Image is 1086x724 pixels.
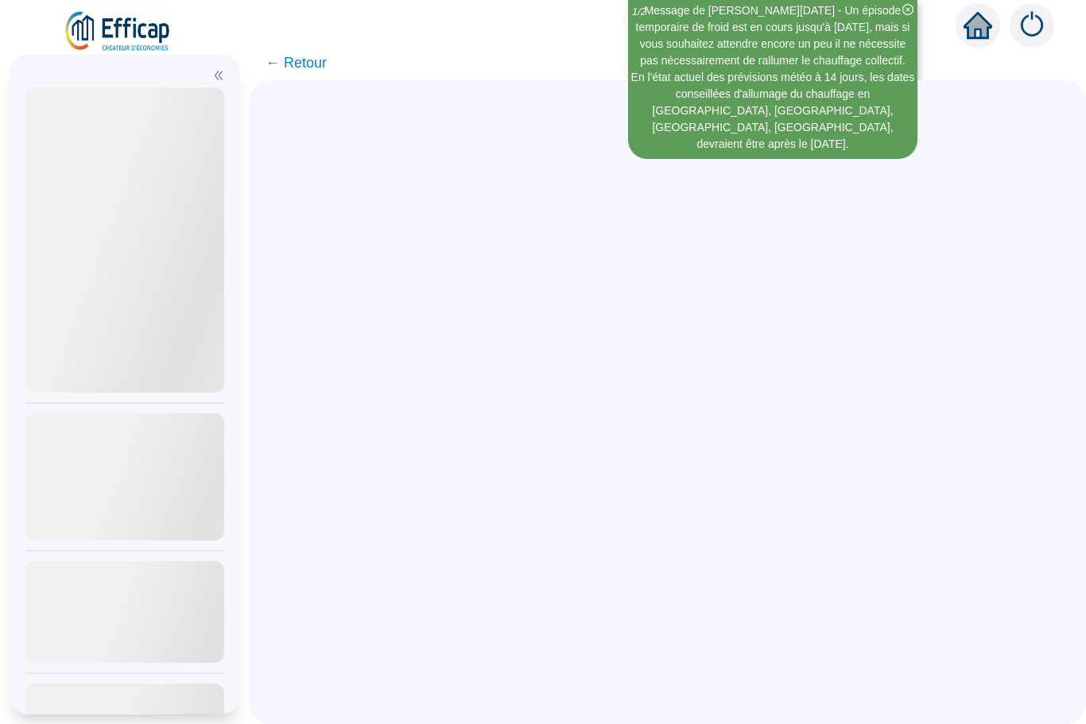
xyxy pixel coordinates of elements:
[630,69,915,153] div: En l'état actuel des prévisions météo à 14 jours, les dates conseillées d'allumage du chauffage e...
[902,4,913,15] span: close-circle
[266,52,327,74] span: ← Retour
[1010,3,1054,48] img: alerts
[632,6,646,17] i: 1 / 2
[964,11,992,40] span: home
[64,10,173,54] img: efficap energie logo
[630,2,915,69] div: Message de [PERSON_NAME][DATE] - Un épisode temporaire de froid est en cours jusqu'à [DATE], mais...
[213,70,224,81] span: double-left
